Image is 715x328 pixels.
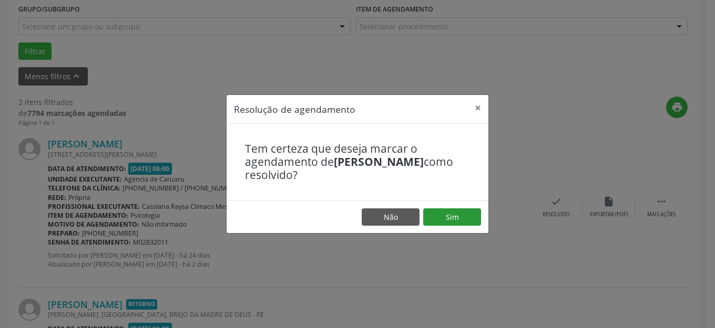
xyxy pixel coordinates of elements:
button: Close [467,95,488,121]
h5: Resolução de agendamento [234,102,355,116]
button: Não [362,208,420,226]
button: Sim [423,208,481,226]
h4: Tem certeza que deseja marcar o agendamento de como resolvido? [245,142,470,182]
b: [PERSON_NAME] [334,154,424,169]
